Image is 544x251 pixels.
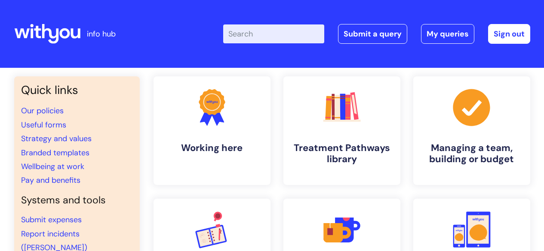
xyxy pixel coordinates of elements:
a: Strategy and values [21,133,92,144]
a: My queries [421,24,474,44]
input: Search [223,24,324,43]
a: Managing a team, building or budget [413,76,530,185]
a: Sign out [488,24,530,44]
a: Working here [154,76,270,185]
div: | - [223,24,530,44]
h4: Treatment Pathways library [290,142,393,165]
h3: Quick links [21,83,133,97]
h4: Systems and tools [21,194,133,206]
a: Our policies [21,106,64,116]
a: Wellbeing at work [21,161,84,172]
p: info hub [87,27,116,41]
a: Useful forms [21,120,66,130]
a: Branded templates [21,148,89,158]
h4: Working here [160,142,264,154]
a: Pay and benefits [21,175,80,185]
a: Submit expenses [21,215,82,225]
a: Submit a query [338,24,407,44]
a: Treatment Pathways library [283,76,400,185]
h4: Managing a team, building or budget [420,142,523,165]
